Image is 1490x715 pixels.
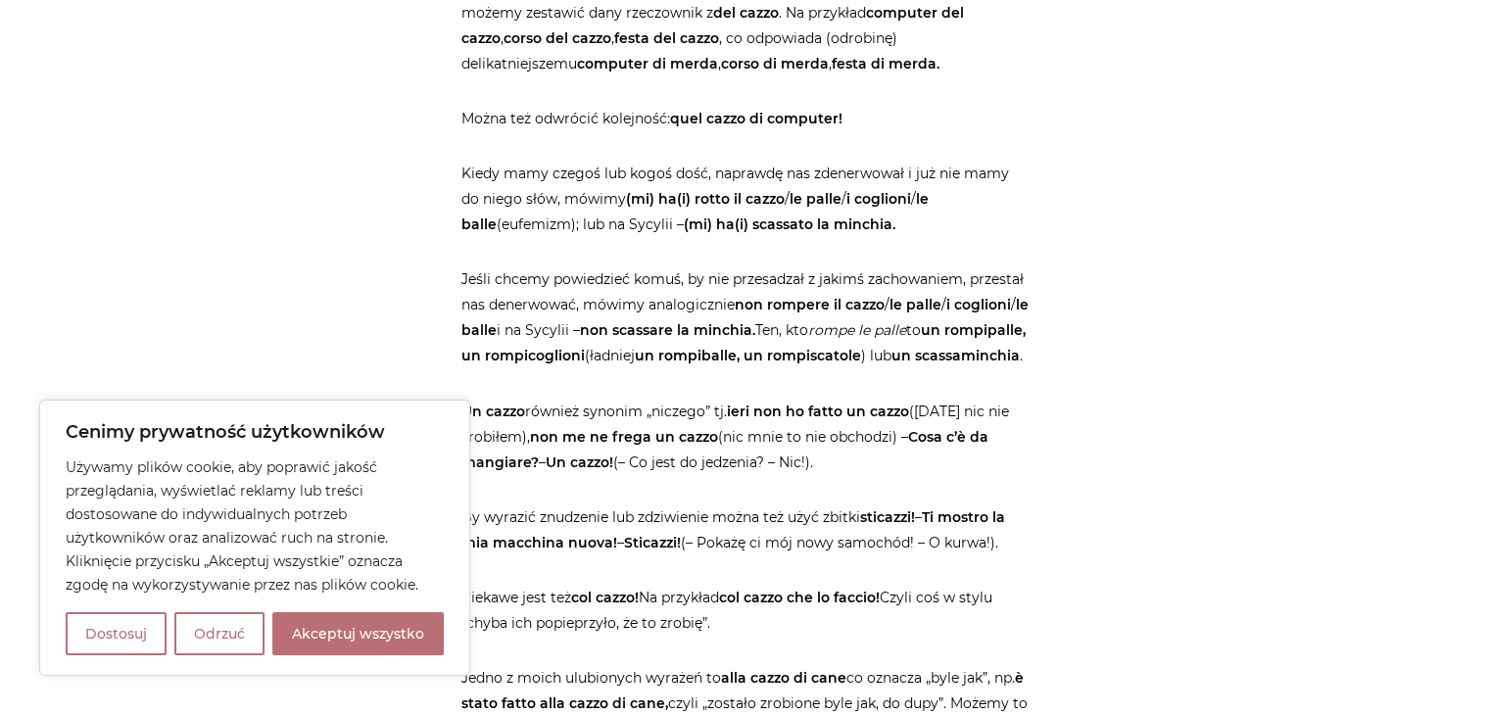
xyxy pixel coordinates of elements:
strong: Sticazzi! [624,533,681,550]
em: rompe le palle [808,321,906,339]
strong: è stato fatto alla cazzo di cane, [461,668,1024,711]
strong: col cazzo che lo faccio! [719,588,880,605]
strong: i coglioni [946,296,1011,313]
strong: festa di merda. [832,55,939,72]
strong: le balle [461,190,929,233]
strong: non scassare la minchia. [580,321,755,339]
strong: le palle [790,190,841,208]
strong: computer di merda [577,55,718,72]
button: Dostosuj [66,612,167,655]
strong: festa del cazzo [614,29,719,47]
p: By wyrazić znudzenie lub zdziwienie można też użyć zbitki – – (– Pokażę ci mój nowy samochód! – O... [461,503,1030,554]
strong: sticazzi! [860,507,915,525]
strong: alla cazzo di cane [721,668,846,686]
strong: un rompiballe, un rompiscatole [635,347,861,364]
p: Cenimy prywatność użytkowników [66,420,444,444]
strong: corso del cazzo [504,29,611,47]
p: Jeśli chcemy powiedzieć komuś, by nie przesadzał z jakimś zachowaniem, przestał nas denerwować, m... [461,266,1030,368]
strong: Un cazzo [461,402,525,419]
strong: non rompere il cazzo [735,296,885,313]
strong: quel cazzo di computer! [670,110,842,127]
strong: (mi) ha(i) rotto il cazzo [626,190,785,208]
p: Można też odwrócić kolejność: [461,106,1030,131]
strong: non me ne frega un cazzo [530,427,718,445]
strong: Un cazzo! [546,453,613,470]
p: Kiedy mamy czegoś lub kogoś dość, naprawdę nas zdenerwował i już nie mamy do niego słów, mówimy /... [461,161,1030,237]
p: Ciekawe jest też Na przykład Czyli coś w stylu „chyba ich popieprzyło, że to zrobię”. [461,584,1030,635]
strong: computer del cazzo [461,4,964,47]
p: również synonim „niczego” tj. ([DATE] nic nie zrobiłem), (nic mnie to nie obchodzi) – – (– Co jes... [461,398,1030,474]
strong: (mi) ha(i) scassato la minchia. [684,215,895,233]
strong: del cazzo [713,4,779,22]
strong: ieri non ho fatto un cazzo [727,402,909,419]
strong: le palle [889,296,941,313]
strong: i coglioni [846,190,911,208]
strong: corso di merda [721,55,829,72]
button: Odrzuć [174,612,264,655]
strong: col cazzo! [571,588,639,605]
p: Używamy plików cookie, aby poprawić jakość przeglądania, wyświetlać reklamy lub treści dostosowan... [66,455,444,596]
strong: le balle [461,296,1029,339]
strong: un rompipalle, un rompicoglioni [461,321,1026,364]
button: Akceptuj wszystko [272,612,444,655]
strong: un scassaminchia [891,347,1020,364]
